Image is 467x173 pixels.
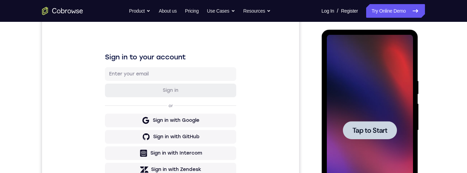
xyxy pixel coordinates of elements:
button: Sign in with Intercom [63,141,194,155]
span: Tap to Start [31,97,66,104]
div: Sign in with GitHub [111,128,157,135]
div: Sign in with Zendesk [109,161,159,168]
span: / [337,7,338,15]
a: Register [341,4,358,18]
button: Use Cases [207,4,235,18]
button: Sign in with Google [63,108,194,122]
input: Enter your email [67,65,190,72]
p: or [125,98,132,103]
h1: Sign in to your account [63,47,194,56]
button: Tap to Start [21,91,75,110]
div: Sign in with Google [111,112,157,118]
div: Sign in with Intercom [108,144,160,151]
a: About us [159,4,176,18]
button: Resources [243,4,271,18]
button: Sign in [63,78,194,92]
a: Go to the home page [42,7,83,15]
a: Log In [321,4,334,18]
a: Try Online Demo [366,4,425,18]
button: Sign in with Zendesk [63,157,194,171]
button: Product [129,4,151,18]
button: Sign in with GitHub [63,125,194,138]
a: Pricing [185,4,199,18]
